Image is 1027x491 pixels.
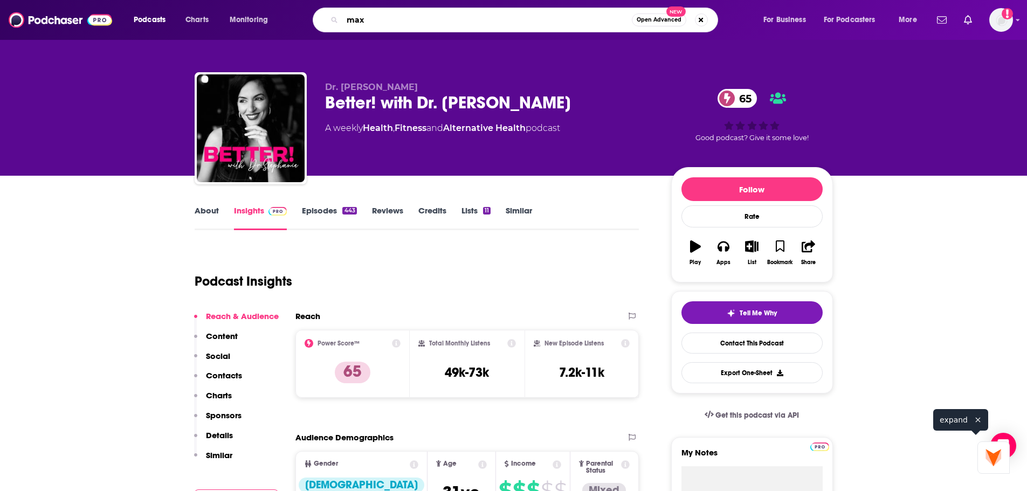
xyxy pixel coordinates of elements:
[194,450,232,470] button: Similar
[671,82,833,149] div: 65Good podcast? Give it some love!
[323,8,728,32] div: Search podcasts, credits, & more...
[194,311,279,331] button: Reach & Audience
[810,442,829,451] img: Podchaser Pro
[681,205,823,227] div: Rate
[178,11,215,29] a: Charts
[222,11,282,29] button: open menu
[194,370,242,390] button: Contacts
[206,351,230,361] p: Social
[195,273,292,289] h1: Podcast Insights
[695,134,809,142] span: Good podcast? Give it some love!
[195,205,219,230] a: About
[126,11,180,29] button: open menu
[990,433,1016,459] div: Open Intercom Messenger
[418,205,446,230] a: Credits
[716,259,730,266] div: Apps
[363,123,393,133] a: Health
[194,331,238,351] button: Content
[1002,8,1013,19] svg: Add a profile image
[230,12,268,27] span: Monitoring
[709,233,737,272] button: Apps
[185,12,209,27] span: Charts
[511,460,536,467] span: Income
[194,390,232,410] button: Charts
[206,331,238,341] p: Content
[295,432,394,442] h2: Audience Demographics
[197,74,305,182] img: Better! with Dr. Stephanie
[206,410,242,420] p: Sponsors
[637,17,681,23] span: Open Advanced
[632,13,686,26] button: Open AdvancedNew
[681,233,709,272] button: Play
[681,177,823,201] button: Follow
[268,207,287,216] img: Podchaser Pro
[740,309,777,317] span: Tell Me Why
[718,89,757,108] a: 65
[206,390,232,400] p: Charts
[748,259,756,266] div: List
[681,447,823,466] label: My Notes
[891,11,930,29] button: open menu
[989,8,1013,32] span: Logged in as Ashley_Beenen
[206,450,232,460] p: Similar
[314,460,338,467] span: Gender
[989,8,1013,32] button: Show profile menu
[727,309,735,317] img: tell me why sparkle
[681,333,823,354] a: Contact This Podcast
[318,340,360,347] h2: Power Score™
[681,362,823,383] button: Export One-Sheet
[794,233,822,272] button: Share
[134,12,166,27] span: Podcasts
[483,207,491,215] div: 11
[767,259,792,266] div: Bookmark
[206,370,242,381] p: Contacts
[506,205,532,230] a: Similar
[763,12,806,27] span: For Business
[824,12,876,27] span: For Podcasters
[989,8,1013,32] img: User Profile
[302,205,356,230] a: Episodes443
[194,351,230,371] button: Social
[325,82,418,92] span: Dr. [PERSON_NAME]
[443,460,457,467] span: Age
[395,123,426,133] a: Fitness
[737,233,766,272] button: List
[801,259,816,266] div: Share
[393,123,395,133] span: ,
[756,11,819,29] button: open menu
[766,233,794,272] button: Bookmark
[666,6,686,17] span: New
[429,340,490,347] h2: Total Monthly Listens
[728,89,757,108] span: 65
[690,259,701,266] div: Play
[234,205,287,230] a: InsightsPodchaser Pro
[715,411,799,420] span: Get this podcast via API
[696,402,808,428] a: Get this podcast via API
[206,430,233,440] p: Details
[443,123,526,133] a: Alternative Health
[325,122,560,135] div: A weekly podcast
[817,11,891,29] button: open menu
[206,311,279,321] p: Reach & Audience
[960,11,976,29] a: Show notifications dropdown
[899,12,917,27] span: More
[194,410,242,430] button: Sponsors
[372,205,403,230] a: Reviews
[9,10,112,30] img: Podchaser - Follow, Share and Rate Podcasts
[681,301,823,324] button: tell me why sparkleTell Me Why
[544,340,604,347] h2: New Episode Listens
[559,364,604,381] h3: 7.2k-11k
[461,205,491,230] a: Lists11
[933,11,951,29] a: Show notifications dropdown
[586,460,619,474] span: Parental Status
[194,430,233,450] button: Details
[335,362,370,383] p: 65
[445,364,489,381] h3: 49k-73k
[295,311,320,321] h2: Reach
[810,441,829,451] a: Pro website
[342,11,632,29] input: Search podcasts, credits, & more...
[342,207,356,215] div: 443
[426,123,443,133] span: and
